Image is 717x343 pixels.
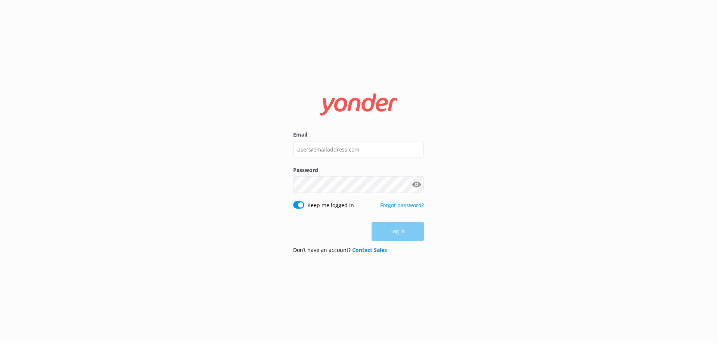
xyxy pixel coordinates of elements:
[293,246,387,254] p: Don’t have an account?
[307,201,354,209] label: Keep me logged in
[380,202,424,209] a: Forgot password?
[409,177,424,192] button: Show password
[293,131,424,139] label: Email
[293,166,424,174] label: Password
[293,141,424,158] input: user@emailaddress.com
[352,246,387,253] a: Contact Sales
